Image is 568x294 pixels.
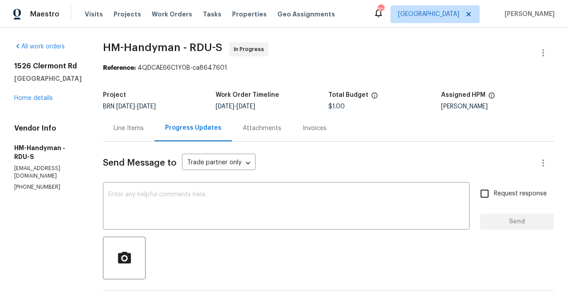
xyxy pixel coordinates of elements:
p: [EMAIL_ADDRESS][DOMAIN_NAME] [14,165,82,180]
span: BRN [103,103,156,110]
span: [DATE] [116,103,135,110]
a: Home details [14,95,53,101]
span: Projects [114,10,141,19]
h5: Project [103,92,126,98]
span: Work Orders [152,10,192,19]
b: Reference: [103,65,136,71]
div: Trade partner only [182,156,256,171]
span: [DATE] [216,103,234,110]
span: In Progress [234,45,268,54]
h5: Total Budget [328,92,368,98]
span: Visits [85,10,103,19]
h5: Work Order Timeline [216,92,279,98]
span: - [216,103,255,110]
h5: [GEOGRAPHIC_DATA] [14,74,82,83]
div: Line Items [114,124,144,133]
div: [PERSON_NAME] [441,103,554,110]
h5: HM-Handyman - RDU-S [14,143,82,161]
div: Invoices [303,124,327,133]
div: Attachments [243,124,281,133]
span: [DATE] [237,103,255,110]
span: The hpm assigned to this work order. [488,92,495,103]
span: [GEOGRAPHIC_DATA] [398,10,459,19]
div: 100 [378,5,384,14]
span: [DATE] [137,103,156,110]
span: HM-Handyman - RDU-S [103,42,222,53]
span: - [116,103,156,110]
span: Geo Assignments [277,10,335,19]
h2: 1526 Clermont Rd [14,62,82,71]
span: [PERSON_NAME] [501,10,555,19]
div: Progress Updates [165,123,221,132]
span: Tasks [203,11,221,17]
span: $1.00 [328,103,345,110]
p: [PHONE_NUMBER] [14,183,82,191]
h4: Vendor Info [14,124,82,133]
span: Request response [494,189,547,199]
span: Properties [232,10,267,19]
a: All work orders [14,44,65,50]
div: 4QDCAE66C1Y0B-ca8647601 [103,64,554,72]
h5: Assigned HPM [441,92,485,98]
span: Maestro [30,10,59,19]
span: Send Message to [103,159,177,167]
span: The total cost of line items that have been proposed by Opendoor. This sum includes line items th... [371,92,378,103]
